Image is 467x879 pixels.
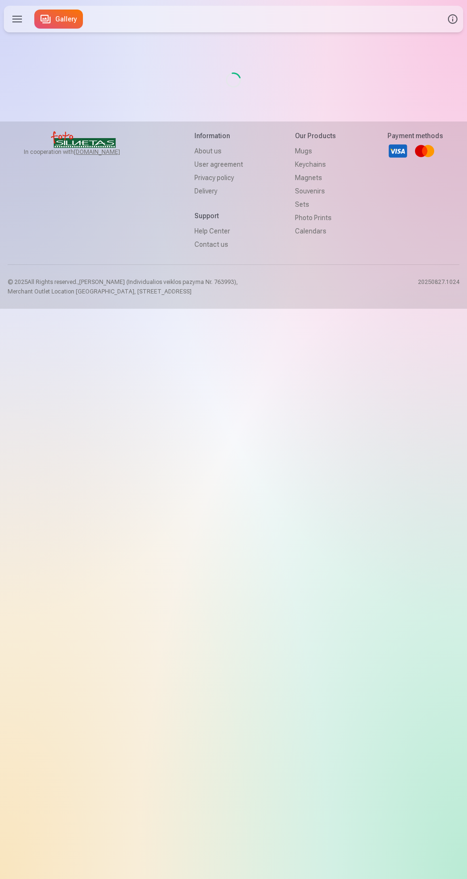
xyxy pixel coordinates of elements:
a: Sets [295,198,336,211]
a: User agreement [194,158,243,171]
a: Keychains [295,158,336,171]
h5: Support [194,211,243,221]
h5: Payment methods [387,131,443,141]
a: Souvenirs [295,184,336,198]
a: [DOMAIN_NAME] [74,148,143,156]
a: Delivery [194,184,243,198]
p: © 2025 All Rights reserved. , [8,278,238,286]
p: 20250827.1024 [418,278,459,295]
a: Mastercard [414,141,435,162]
a: Gallery [34,10,83,29]
a: Photo prints [295,211,336,224]
span: [PERSON_NAME] (Individualios veiklos pazyma Nr. 763993), [79,279,238,285]
h5: Information [194,131,243,141]
span: In cooperation with [24,148,143,156]
a: Help Center [194,224,243,238]
p: Merchant Outlet Location [GEOGRAPHIC_DATA], [STREET_ADDRESS] [8,288,238,295]
a: Magnets [295,171,336,184]
a: Mugs [295,144,336,158]
a: Contact us [194,238,243,251]
a: About us [194,144,243,158]
a: Privacy policy [194,171,243,184]
a: Visa [387,141,408,162]
h5: Our products [295,131,336,141]
button: Info [442,6,463,32]
a: Calendars [295,224,336,238]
